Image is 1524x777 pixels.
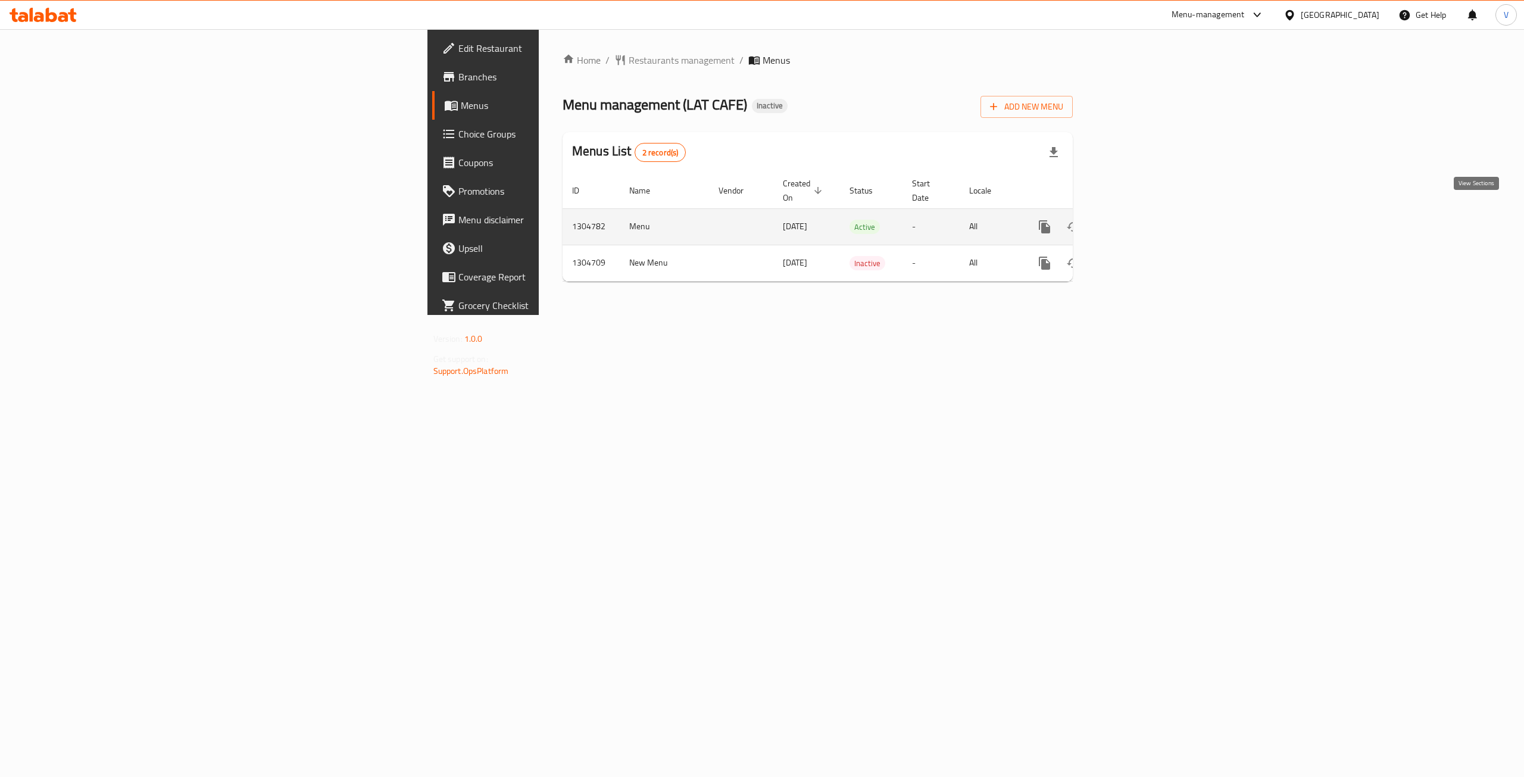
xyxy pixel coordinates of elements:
button: Change Status [1059,249,1088,277]
div: [GEOGRAPHIC_DATA] [1301,8,1379,21]
span: Name [629,183,666,198]
span: Promotions [458,184,673,198]
td: All [960,208,1021,245]
span: Vendor [719,183,759,198]
span: Edit Restaurant [458,41,673,55]
a: Upsell [432,234,682,263]
span: Choice Groups [458,127,673,141]
span: Inactive [752,101,788,111]
span: Created On [783,176,826,205]
span: 1.0.0 [464,331,483,347]
button: more [1030,213,1059,241]
span: Start Date [912,176,945,205]
span: Grocery Checklist [458,298,673,313]
h2: Menus List [572,142,686,162]
table: enhanced table [563,173,1154,282]
a: Branches [432,63,682,91]
button: Change Status [1059,213,1088,241]
a: Coupons [432,148,682,177]
td: All [960,245,1021,281]
a: Support.OpsPlatform [433,363,509,379]
span: Coverage Report [458,270,673,284]
li: / [739,53,744,67]
span: [DATE] [783,255,807,270]
td: - [902,245,960,281]
span: Menu disclaimer [458,213,673,227]
a: Promotions [432,177,682,205]
span: Active [850,220,880,234]
a: Coverage Report [432,263,682,291]
span: ID [572,183,595,198]
a: Menus [432,91,682,120]
span: 2 record(s) [635,147,686,158]
a: Grocery Checklist [432,291,682,320]
button: more [1030,249,1059,277]
span: Upsell [458,241,673,255]
th: Actions [1021,173,1154,209]
span: Version: [433,331,463,347]
div: Menu-management [1172,8,1245,22]
div: Total records count [635,143,686,162]
nav: breadcrumb [563,53,1073,67]
span: Menus [461,98,673,113]
span: Branches [458,70,673,84]
a: Choice Groups [432,120,682,148]
span: V [1504,8,1509,21]
div: Export file [1039,138,1068,167]
div: Inactive [752,99,788,113]
span: [DATE] [783,219,807,234]
span: Locale [969,183,1007,198]
td: - [902,208,960,245]
span: Add New Menu [990,99,1063,114]
button: Add New Menu [980,96,1073,118]
span: Status [850,183,888,198]
span: Coupons [458,155,673,170]
a: Edit Restaurant [432,34,682,63]
span: Inactive [850,257,885,270]
span: Menus [763,53,790,67]
span: Get support on: [433,351,488,367]
a: Menu disclaimer [432,205,682,234]
div: Inactive [850,256,885,270]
